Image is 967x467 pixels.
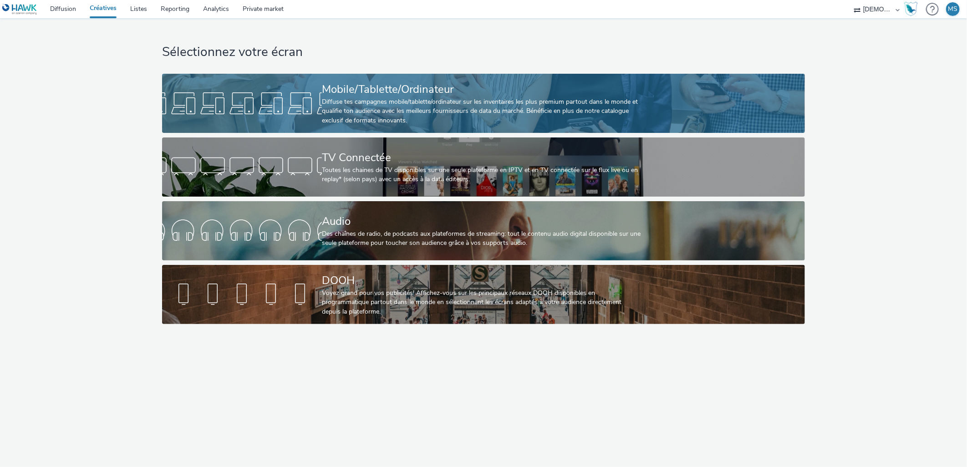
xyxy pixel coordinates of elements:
div: Diffuse tes campagnes mobile/tablette/ordinateur sur les inventaires les plus premium partout dan... [322,97,641,125]
div: Toutes les chaines de TV disponibles sur une seule plateforme en IPTV et en TV connectée sur le f... [322,166,641,184]
div: TV Connectée [322,150,641,166]
h1: Sélectionnez votre écran [162,44,804,61]
a: Hawk Academy [904,2,921,16]
a: AudioDes chaînes de radio, de podcasts aux plateformes de streaming: tout le contenu audio digita... [162,201,804,260]
a: Mobile/Tablette/OrdinateurDiffuse tes campagnes mobile/tablette/ordinateur sur les inventaires le... [162,74,804,133]
div: Voyez grand pour vos publicités! Affichez-vous sur les principaux réseaux DOOH disponibles en pro... [322,289,641,316]
img: Hawk Academy [904,2,918,16]
a: TV ConnectéeToutes les chaines de TV disponibles sur une seule plateforme en IPTV et en TV connec... [162,137,804,197]
div: MS [948,2,958,16]
div: Mobile/Tablette/Ordinateur [322,81,641,97]
a: DOOHVoyez grand pour vos publicités! Affichez-vous sur les principaux réseaux DOOH disponibles en... [162,265,804,324]
div: Audio [322,213,641,229]
div: DOOH [322,273,641,289]
img: undefined Logo [2,4,37,15]
div: Des chaînes de radio, de podcasts aux plateformes de streaming: tout le contenu audio digital dis... [322,229,641,248]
